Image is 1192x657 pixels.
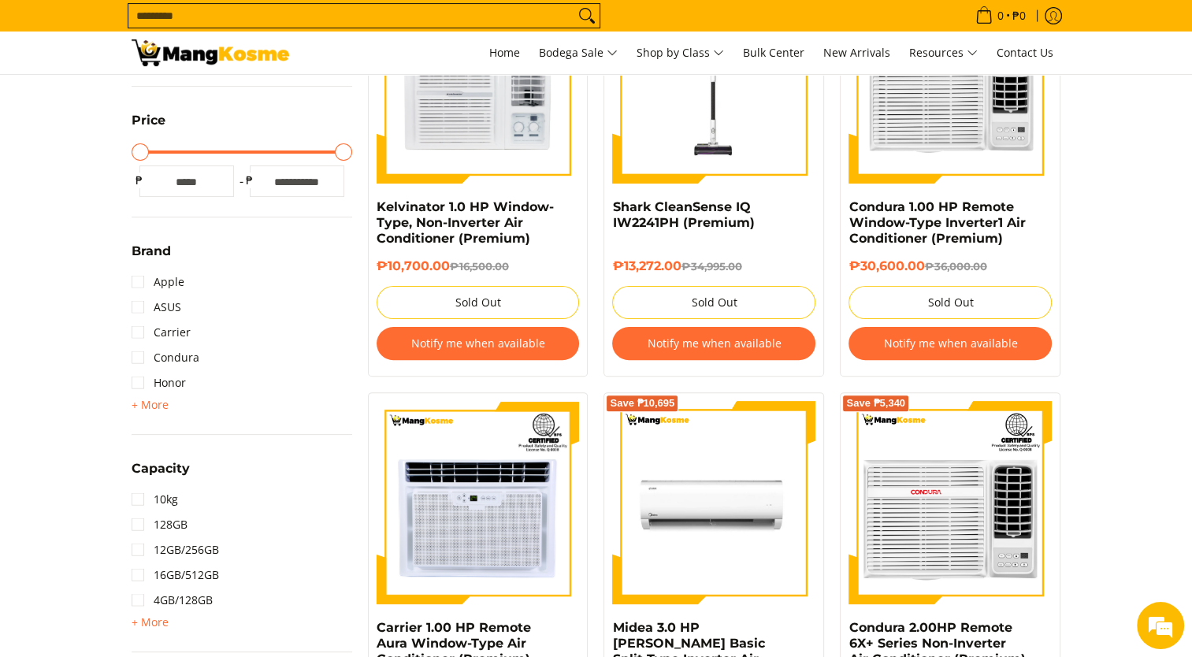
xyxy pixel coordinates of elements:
img: Condura 2.00HP Remote 6X+ Series Non-Inverter Air Conditioner (Premium) [849,401,1052,604]
img: Midea 3.0 HP Celest Basic Split-Type Inverter Air Conditioner (Premium) [612,401,815,604]
a: Kelvinator 1.0 HP Window-Type, Non-Inverter Air Conditioner (Premium) [377,199,554,246]
button: Search [574,4,600,28]
span: Shop by Class [637,43,724,63]
h6: ₱10,700.00 [377,258,580,274]
div: Minimize live chat window [258,8,296,46]
span: Home [489,45,520,60]
button: Sold Out [612,286,815,319]
span: Bulk Center [743,45,804,60]
summary: Open [132,613,169,632]
nav: Main Menu [305,32,1061,74]
a: Apple [132,269,184,295]
button: Notify me when available [612,327,815,360]
span: New Arrivals [823,45,890,60]
del: ₱36,000.00 [924,260,986,273]
span: Bodega Sale [539,43,618,63]
a: Condura [132,345,199,370]
summary: Open [132,395,169,414]
img: Premium Deals: Best Premium Home Appliances Sale l Mang Kosme | Page 3 [132,39,289,66]
a: New Arrivals [815,32,898,74]
a: 4GB/128GB [132,588,213,613]
span: Save ₱5,340 [846,399,905,408]
span: 0 [995,10,1006,21]
span: Capacity [132,462,190,475]
span: ₱0 [1010,10,1028,21]
del: ₱16,500.00 [450,260,509,273]
span: Resources [909,43,978,63]
summary: Open [132,114,165,139]
a: Bulk Center [735,32,812,74]
h6: ₱13,272.00 [612,258,815,274]
span: ₱ [132,173,147,188]
span: We're online! [91,199,217,358]
a: Home [481,32,528,74]
a: Shop by Class [629,32,732,74]
a: 16GB/512GB [132,562,219,588]
img: Carrier 1.00 HP Remote Aura Window-Type Air Conditioner (Premium) [377,401,580,604]
h6: ₱30,600.00 [849,258,1052,274]
span: • [971,7,1030,24]
span: Save ₱10,695 [610,399,674,408]
button: Sold Out [377,286,580,319]
a: Contact Us [989,32,1061,74]
summary: Open [132,462,190,487]
summary: Open [132,245,171,269]
a: 10kg [132,487,178,512]
a: 12GB/256GB [132,537,219,562]
a: Shark CleanSense IQ IW2241PH (Premium) [612,199,754,230]
span: + More [132,399,169,411]
a: Carrier [132,320,191,345]
button: Notify me when available [849,327,1052,360]
button: Sold Out [849,286,1052,319]
button: Notify me when available [377,327,580,360]
del: ₱34,995.00 [681,260,741,273]
span: ₱ [242,173,258,188]
span: Brand [132,245,171,258]
a: Bodega Sale [531,32,626,74]
a: Honor [132,370,186,395]
textarea: Type your message and hit 'Enter' [8,430,300,485]
a: ASUS [132,295,181,320]
a: 128GB [132,512,188,537]
div: Chat with us now [82,88,265,109]
a: Condura 1.00 HP Remote Window-Type Inverter1 Air Conditioner (Premium) [849,199,1025,246]
span: Contact Us [997,45,1053,60]
span: + More [132,616,169,629]
a: Resources [901,32,986,74]
span: Price [132,114,165,127]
